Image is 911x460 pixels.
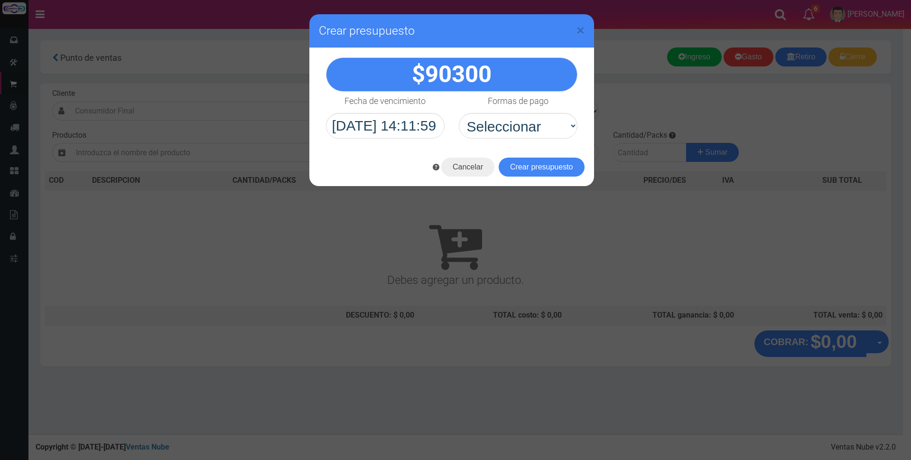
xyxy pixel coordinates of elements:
button: Close [576,23,585,38]
button: Cancelar [441,158,494,177]
span: 90300 [425,61,492,88]
h4: Formas de pago [488,96,548,106]
span: × [576,21,585,39]
h4: Fecha de vencimiento [344,96,426,106]
h3: Crear presupuesto [319,24,585,38]
button: Crear presupuesto [499,158,585,177]
strong: $ [412,61,492,88]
